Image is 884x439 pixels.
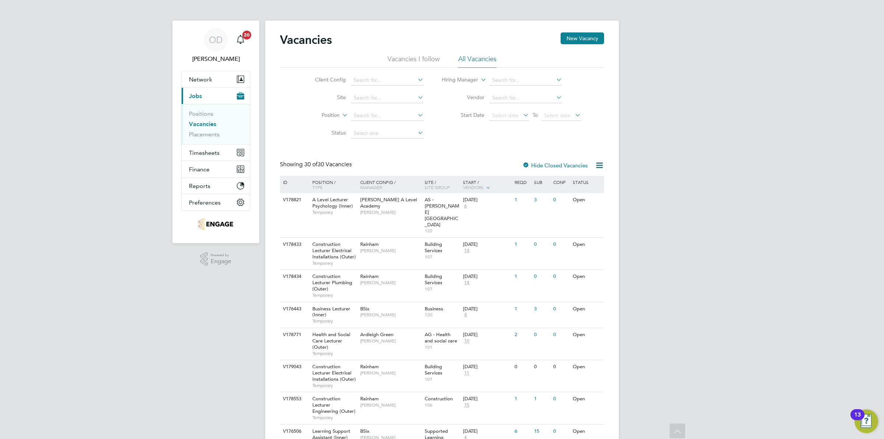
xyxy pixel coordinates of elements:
[463,312,468,318] span: 4
[281,193,307,207] div: V178821
[532,328,551,342] div: 0
[360,331,393,338] span: Ardleigh Green
[463,364,511,370] div: [DATE]
[425,306,443,312] span: Business
[463,306,511,312] div: [DATE]
[513,360,532,374] div: 0
[211,258,231,265] span: Engage
[312,331,350,350] span: Health and Social Care Lecturer (Outer)
[571,392,603,406] div: Open
[463,396,511,402] div: [DATE]
[189,182,210,189] span: Reports
[304,161,352,168] span: 30 Vacancies
[351,128,424,139] input: Select one
[360,273,379,279] span: Rainham
[281,238,307,251] div: V178433
[304,129,346,136] label: Status
[360,248,421,254] span: [PERSON_NAME]
[304,76,346,83] label: Client Config
[312,209,357,215] span: Temporary
[281,328,307,342] div: V178771
[463,402,470,408] span: 15
[513,238,532,251] div: 1
[532,302,551,316] div: 3
[304,161,318,168] span: 30 of
[425,228,460,234] span: 122
[425,241,442,254] span: Building Services
[442,94,484,101] label: Vendor
[281,360,307,374] div: V179043
[307,176,358,194] div: Position /
[360,363,379,370] span: Rainham
[463,273,511,280] div: [DATE]
[312,260,357,266] span: Temporary
[571,302,603,316] div: Open
[463,338,470,344] span: 10
[360,428,369,434] span: BSix
[189,110,213,117] a: Positions
[360,306,369,312] span: BSix
[513,193,532,207] div: 1
[360,312,421,318] span: [PERSON_NAME]
[854,415,861,424] div: 13
[463,197,511,203] div: [DATE]
[182,178,250,194] button: Reports
[513,425,532,438] div: 6
[181,55,250,63] span: Ollie Dart
[425,273,442,286] span: Building Services
[442,112,484,118] label: Start Date
[312,396,355,414] span: Construction Lecturer Engineering (Outer)
[181,218,250,230] a: Go to home page
[281,425,307,438] div: V176506
[532,238,551,251] div: 0
[209,35,223,45] span: OD
[182,71,250,87] button: Network
[312,351,357,356] span: Temporary
[360,338,421,344] span: [PERSON_NAME]
[189,76,212,83] span: Network
[360,396,379,402] span: Rainham
[425,254,460,260] span: 107
[312,415,357,421] span: Temporary
[463,203,468,209] span: 6
[312,383,357,389] span: Temporary
[182,144,250,161] button: Timesheets
[182,104,250,144] div: Jobs
[551,392,571,406] div: 0
[551,328,571,342] div: 0
[532,360,551,374] div: 0
[855,410,878,433] button: Open Resource Center, 13 new notifications
[360,402,421,408] span: [PERSON_NAME]
[532,176,551,188] div: Sub
[522,162,588,169] label: Hide Closed Vacancies
[490,93,562,103] input: Search for...
[425,396,453,402] span: Construction
[571,270,603,283] div: Open
[532,270,551,283] div: 0
[182,194,250,210] button: Preferences
[513,302,532,316] div: 1
[458,55,497,68] li: All Vacancies
[425,331,457,344] span: AG - Health and social care
[571,193,603,207] div: Open
[463,428,511,435] div: [DATE]
[172,21,259,243] nav: Main navigation
[351,93,424,103] input: Search for...
[281,392,307,406] div: V178553
[189,149,220,156] span: Timesheets
[360,209,421,215] span: [PERSON_NAME]
[387,55,440,68] li: Vacancies I follow
[281,176,307,188] div: ID
[189,121,216,128] a: Vacancies
[513,270,532,283] div: 1
[551,360,571,374] div: 0
[571,425,603,438] div: Open
[544,112,571,119] span: Select date
[312,273,352,292] span: Construction Lecturer Plumbing (Outer)
[280,32,332,47] h2: Vacancies
[360,241,379,247] span: Rainham
[425,196,459,228] span: AS - [PERSON_NAME][GEOGRAPHIC_DATA]
[312,306,350,318] span: Business Lecturer (Inner)
[532,392,551,406] div: 1
[181,28,250,63] a: OD[PERSON_NAME]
